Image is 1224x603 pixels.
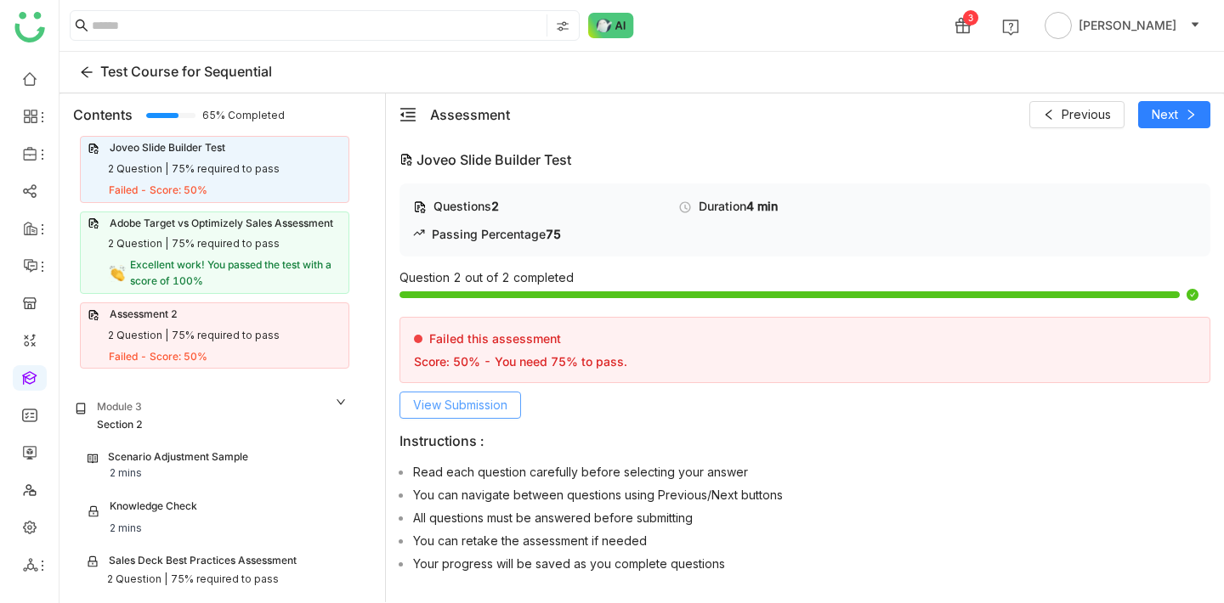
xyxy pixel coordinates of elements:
div: 2 mins [110,521,142,537]
span: 2 [491,199,499,213]
div: 2 Question | [108,328,168,344]
div: Failed - Score: 50% [109,349,207,365]
span: Questions [433,199,491,213]
div: 2 Question | [108,161,168,178]
div: Adobe Target vs Optimizely Sales Assessment [110,216,333,232]
span: Test Course for Sequential [100,63,272,80]
img: logo [14,12,45,42]
div: Joveo Slide Builder Test [110,140,225,156]
img: type [399,153,413,166]
div: Sales Deck Best Practices Assessment [109,553,297,572]
p: Score: 50% - You need 75% to pass. [414,354,627,369]
img: type [678,200,692,214]
li: You can retake the assessment if needed [413,532,1210,548]
span: Previous [1062,105,1111,124]
span: 75 [546,227,561,241]
img: help.svg [1002,19,1019,36]
div: 2 mins [110,465,142,482]
div: Scenario Adjustment Sample [108,449,248,465]
span: Next [1152,105,1178,124]
button: View Submission [399,392,521,419]
div: Assessment [430,104,510,125]
div: Question 2 out of 2 completed [399,270,1210,303]
button: [PERSON_NAME] [1041,12,1204,39]
li: Your progress will be saved as you complete questions [413,555,1210,571]
li: Read each question carefully before selecting your answer [413,463,1210,479]
div: 75% required to pass [172,161,280,178]
span: [PERSON_NAME] [1079,16,1176,35]
div: 2 Question | [108,236,168,252]
div: Module 3Section 2 [63,387,360,445]
span: menu-fold [399,106,416,123]
p: Instructions : [399,432,1210,449]
img: search-type.svg [556,20,569,33]
div: Knowledge Check [110,499,197,521]
div: Module 3 [97,399,142,415]
span: 65% Completed [202,110,223,121]
li: You can navigate between questions using Previous/Next buttons [413,486,1210,502]
img: ask-buddy-normal.svg [588,13,634,38]
button: Next [1138,101,1210,128]
li: All questions must be answered before submitting [413,509,1210,525]
img: type [413,200,427,214]
div: 2 Question | [107,572,167,588]
span: 4 min [746,199,778,213]
div: Failed - Score: 50% [109,183,207,199]
img: assessment.svg [88,217,99,229]
img: assessment.svg [88,143,99,155]
img: congratulations.svg [109,265,126,282]
div: Joveo Slide Builder Test [399,149,1210,170]
img: lesson.svg [88,453,98,465]
div: 75% required to pass [172,236,280,252]
div: 75% required to pass [171,572,279,588]
span: View Submission [413,396,507,414]
button: Previous [1029,101,1125,128]
button: menu-fold [399,106,416,124]
span: Duration [699,199,746,213]
span: Excellent work! You passed the test with a score of 100% [130,258,331,287]
span: Passing Percentage [432,227,546,241]
p: Failed this assessment [429,331,561,346]
img: avatar [1045,12,1072,39]
div: Contents [73,104,133,125]
div: Section 2 [97,417,143,433]
div: 75% required to pass [172,328,280,344]
div: Assessment 2 [110,307,178,323]
div: 3 [963,10,978,25]
img: assessment.svg [88,309,99,321]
